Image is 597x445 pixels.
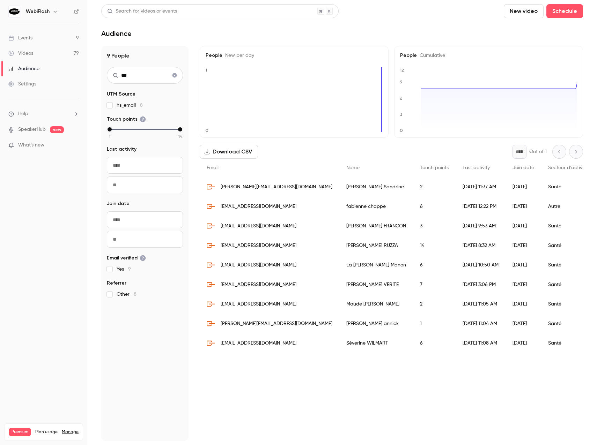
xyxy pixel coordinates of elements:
div: La [PERSON_NAME] Manon [339,255,413,275]
h5: People [206,52,383,59]
div: 6 [413,197,456,216]
p: Out of 1 [529,148,547,155]
span: New per day [222,53,254,58]
input: To [107,231,183,248]
div: Santé [541,177,595,197]
img: ipc.unicancer.fr [207,183,215,191]
div: Search for videos or events [107,8,177,15]
div: [DATE] 9:53 AM [456,216,506,236]
iframe: Noticeable Trigger [71,142,79,149]
span: Email [207,165,219,170]
div: 6 [413,333,456,353]
span: Last activity [107,146,137,153]
div: [DATE] 12:22 PM [456,197,506,216]
text: 9 [400,80,403,84]
div: [DATE] [506,197,541,216]
span: Yes [117,266,131,273]
div: 14 [413,236,456,255]
span: Referrer [107,280,126,287]
div: Santé [541,333,595,353]
div: [DATE] 8:32 AM [456,236,506,255]
button: Schedule [546,4,583,18]
span: [EMAIL_ADDRESS][DOMAIN_NAME] [221,301,296,308]
h5: People [400,52,577,59]
span: Name [346,165,360,170]
text: 3 [400,112,403,117]
div: 1 [413,314,456,333]
div: Santé [541,275,595,294]
input: From [107,157,183,174]
span: Cumulative [417,53,445,58]
span: Join date [107,200,130,207]
img: ipc.unicancer.fr [207,319,215,328]
span: Premium [9,428,31,436]
img: ipc.unicancer.fr [207,261,215,269]
img: ipc.unicancer.fr [207,280,215,289]
div: [DATE] [506,216,541,236]
button: New video [504,4,544,18]
text: 12 [400,68,404,73]
div: Santé [541,314,595,333]
input: From [107,211,183,228]
span: Other [117,291,137,298]
span: Touch points [420,165,449,170]
span: [EMAIL_ADDRESS][DOMAIN_NAME] [221,222,296,230]
span: 8 [134,292,137,297]
div: [DATE] [506,255,541,275]
span: UTM Source [107,91,135,98]
div: Events [8,35,32,42]
div: [DATE] [506,333,541,353]
a: Manage [62,429,79,435]
div: [DATE] 3:06 PM [456,275,506,294]
div: [DATE] [506,314,541,333]
h1: 9 People [107,52,183,60]
img: ipc.unicancer.fr [207,202,215,211]
span: 9 [128,267,131,272]
div: [DATE] [506,275,541,294]
div: [PERSON_NAME] VERITE [339,275,413,294]
div: [PERSON_NAME] FRANCON [339,216,413,236]
div: Autre [541,197,595,216]
text: 1 [205,68,207,73]
span: hs_email [117,102,143,109]
div: Séverine WILMART [339,333,413,353]
button: Clear search [169,70,180,81]
img: ipc.unicancer.fr [207,222,215,230]
span: Touch points [107,116,146,123]
span: [EMAIL_ADDRESS][DOMAIN_NAME] [221,340,296,347]
span: 1 [109,133,110,139]
div: Santé [541,294,595,314]
div: [DATE] 10:50 AM [456,255,506,275]
div: [DATE] 11:05 AM [456,294,506,314]
span: [PERSON_NAME][EMAIL_ADDRESS][DOMAIN_NAME] [221,320,332,327]
input: To [107,176,183,193]
div: 6 [413,255,456,275]
span: new [50,126,64,133]
text: 0 [400,128,403,133]
span: 8 [140,103,143,108]
div: Santé [541,255,595,275]
div: Santé [541,216,595,236]
div: [DATE] 11:08 AM [456,333,506,353]
h6: WebiFlash [26,8,50,15]
img: WebiFlash [9,6,20,17]
div: Maude [PERSON_NAME] [339,294,413,314]
span: Join date [513,165,534,170]
div: 7 [413,275,456,294]
div: [DATE] [506,294,541,314]
span: Help [18,110,28,118]
span: [EMAIL_ADDRESS][DOMAIN_NAME] [221,262,296,269]
div: 2 [413,294,456,314]
div: [DATE] 11:04 AM [456,314,506,333]
div: 2 [413,177,456,197]
div: [DATE] [506,177,541,197]
div: [PERSON_NAME] RUZZA [339,236,413,255]
div: fabienne chappe [339,197,413,216]
a: SpeakerHub [18,126,46,133]
span: What's new [18,142,44,149]
span: Email verified [107,255,146,262]
span: [EMAIL_ADDRESS][DOMAIN_NAME] [221,281,296,288]
div: Santé [541,236,595,255]
li: help-dropdown-opener [8,110,79,118]
span: Plan usage [35,429,58,435]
